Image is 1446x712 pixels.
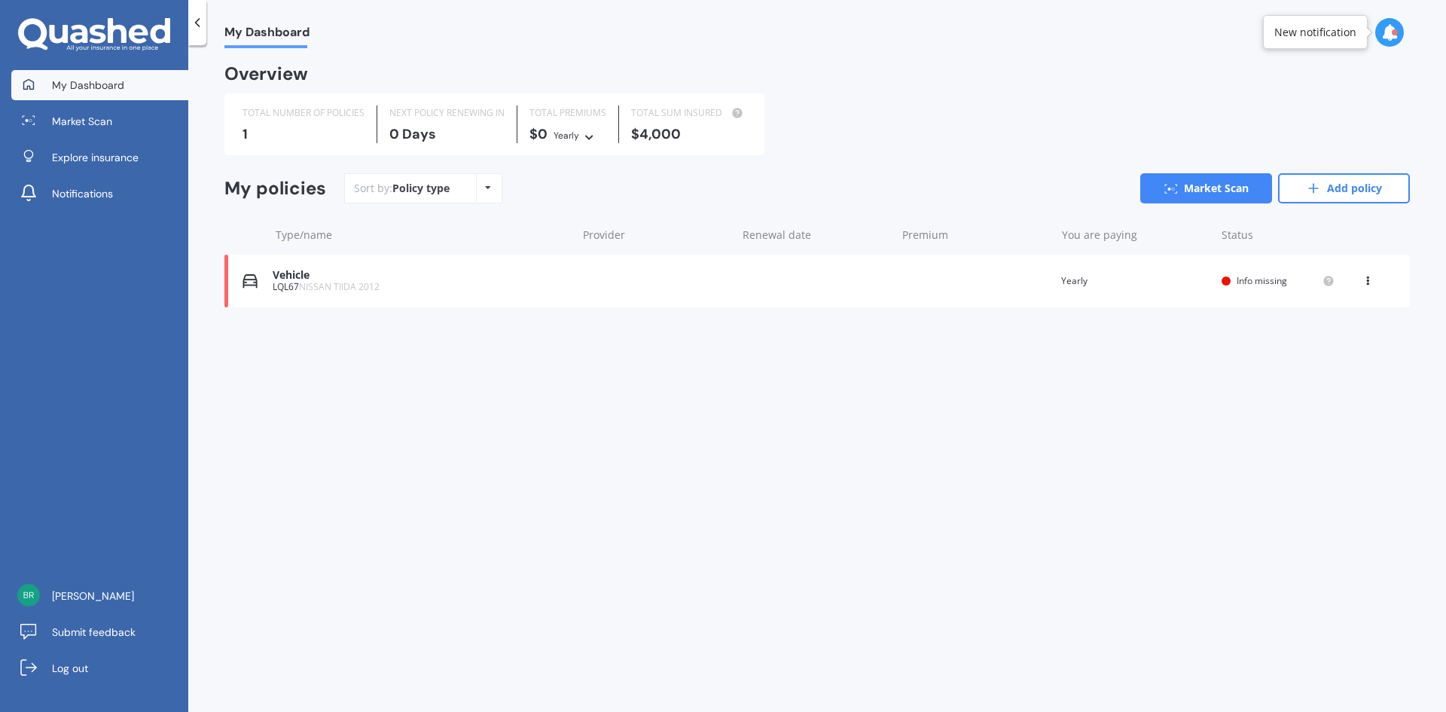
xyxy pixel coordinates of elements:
div: 0 Days [389,127,505,142]
a: Log out [11,653,188,683]
div: $0 [529,127,606,143]
a: [PERSON_NAME] [11,581,188,611]
span: NISSAN TIIDA 2012 [299,280,380,293]
span: Market Scan [52,114,112,129]
div: Yearly [1061,273,1210,289]
a: My Dashboard [11,70,188,100]
div: New notification [1274,25,1356,40]
div: TOTAL PREMIUMS [529,105,606,121]
div: Sort by: [354,181,450,196]
a: Market Scan [1140,173,1272,203]
div: TOTAL NUMBER OF POLICIES [243,105,365,121]
span: My Dashboard [224,25,310,45]
div: Premium [902,228,1050,243]
span: Notifications [52,186,113,201]
a: Market Scan [11,106,188,136]
span: Log out [52,661,88,676]
span: Submit feedback [52,625,136,640]
span: My Dashboard [52,78,124,93]
div: LQL67 [273,282,569,292]
a: Submit feedback [11,617,188,647]
div: Overview [224,66,308,81]
div: NEXT POLICY RENEWING IN [389,105,505,121]
div: Status [1222,228,1335,243]
div: Vehicle [273,269,569,282]
div: Yearly [554,128,579,143]
div: 1 [243,127,365,142]
img: Vehicle [243,273,258,289]
div: Provider [583,228,731,243]
a: Notifications [11,179,188,209]
img: 759aee4e2bd6ef7382bf614b2702afb2 [17,584,40,607]
span: Explore insurance [52,150,139,165]
a: Explore insurance [11,142,188,173]
div: TOTAL SUM INSURED [631,105,746,121]
div: You are paying [1062,228,1210,243]
div: Type/name [276,228,571,243]
span: [PERSON_NAME] [52,588,134,604]
div: My policies [224,178,326,200]
div: Renewal date [743,228,890,243]
div: $4,000 [631,127,746,142]
a: Add policy [1278,173,1410,203]
span: Info missing [1237,274,1287,287]
div: Policy type [392,181,450,196]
